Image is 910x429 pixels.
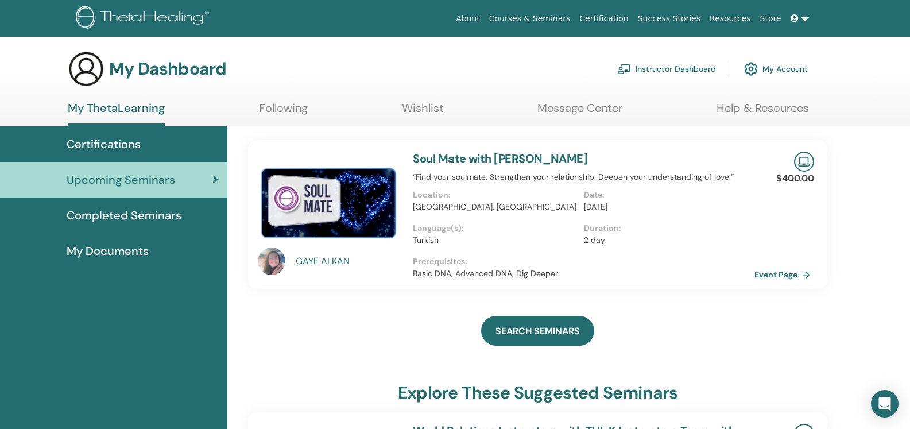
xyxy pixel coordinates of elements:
p: $400.00 [776,172,814,185]
p: Prerequisites : [413,256,754,268]
img: logo.png [76,6,213,32]
a: Success Stories [633,8,705,29]
a: SEARCH SEMINARS [481,316,594,346]
a: About [451,8,484,29]
a: Help & Resources [717,101,809,123]
img: Soul Mate [258,152,399,251]
a: Event Page [754,266,815,283]
a: Soul Mate with [PERSON_NAME] [413,151,587,166]
h3: My Dashboard [109,59,226,79]
a: Certification [575,8,633,29]
img: Live Online Seminar [794,152,814,172]
h3: explore these suggested seminars [398,382,677,403]
p: Location : [413,189,576,201]
p: Date : [584,189,748,201]
p: Language(s) : [413,222,576,234]
a: Following [259,101,308,123]
a: GAYE ALKAN [296,254,402,268]
a: Store [756,8,786,29]
span: Certifications [67,136,141,153]
span: My Documents [67,242,149,260]
p: 2 day [584,234,748,246]
span: SEARCH SEMINARS [495,325,580,337]
img: default.jpg [258,248,285,275]
img: cog.svg [744,59,758,79]
a: Message Center [537,101,622,123]
a: Resources [705,8,756,29]
a: My Account [744,56,808,82]
span: Completed Seminars [67,207,181,224]
img: generic-user-icon.jpg [68,51,104,87]
p: Basic DNA, Advanced DNA, Dig Deeper [413,268,754,280]
a: Instructor Dashboard [617,56,716,82]
p: Duration : [584,222,748,234]
p: “Find your soulmate. Strengthen your relationship. Deepen your understanding of love.” [413,171,754,183]
p: Turkish [413,234,576,246]
p: [DATE] [584,201,748,213]
a: Wishlist [402,101,444,123]
p: [GEOGRAPHIC_DATA], [GEOGRAPHIC_DATA] [413,201,576,213]
a: Courses & Seminars [485,8,575,29]
a: My ThetaLearning [68,101,165,126]
div: Open Intercom Messenger [871,390,899,418]
span: Upcoming Seminars [67,171,175,188]
img: chalkboard-teacher.svg [617,64,631,74]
